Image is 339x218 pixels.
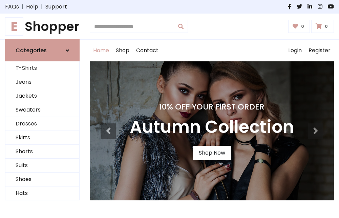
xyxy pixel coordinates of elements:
[5,3,19,11] a: FAQs
[130,117,294,138] h3: Autumn Collection
[5,61,79,75] a: T-Shirts
[5,19,80,34] a: EShopper
[323,23,330,29] span: 0
[16,47,47,54] h6: Categories
[5,145,79,159] a: Shorts
[5,39,80,61] a: Categories
[5,75,79,89] a: Jeans
[5,173,79,186] a: Shoes
[5,17,23,36] span: E
[288,20,310,33] a: 0
[285,40,305,61] a: Login
[5,117,79,131] a: Dresses
[133,40,162,61] a: Contact
[38,3,45,11] span: |
[45,3,67,11] a: Support
[90,40,112,61] a: Home
[5,103,79,117] a: Sweaters
[26,3,38,11] a: Help
[5,159,79,173] a: Suits
[5,186,79,200] a: Hats
[305,40,334,61] a: Register
[130,102,294,112] h4: 10% Off Your First Order
[5,89,79,103] a: Jackets
[311,20,334,33] a: 0
[112,40,133,61] a: Shop
[299,23,306,29] span: 0
[5,19,80,34] h1: Shopper
[193,146,231,160] a: Shop Now
[19,3,26,11] span: |
[5,131,79,145] a: Skirts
